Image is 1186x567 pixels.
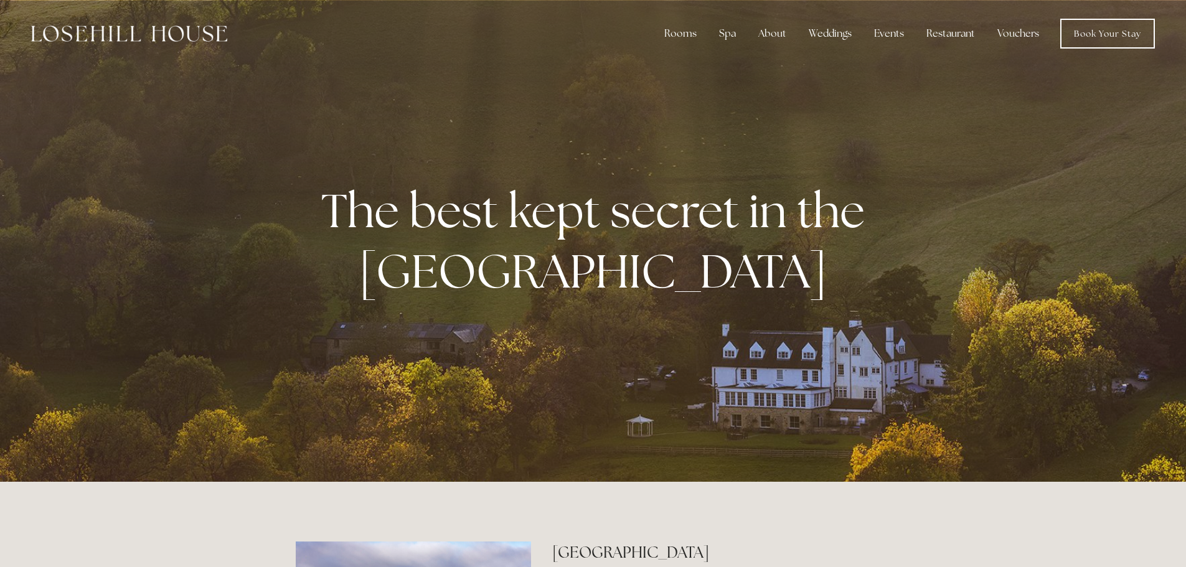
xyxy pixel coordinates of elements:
[709,21,746,46] div: Spa
[864,21,914,46] div: Events
[31,26,227,42] img: Losehill House
[552,541,890,563] h2: [GEOGRAPHIC_DATA]
[987,21,1049,46] a: Vouchers
[799,21,862,46] div: Weddings
[748,21,796,46] div: About
[654,21,707,46] div: Rooms
[1060,19,1155,49] a: Book Your Stay
[321,180,875,302] strong: The best kept secret in the [GEOGRAPHIC_DATA]
[916,21,985,46] div: Restaurant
